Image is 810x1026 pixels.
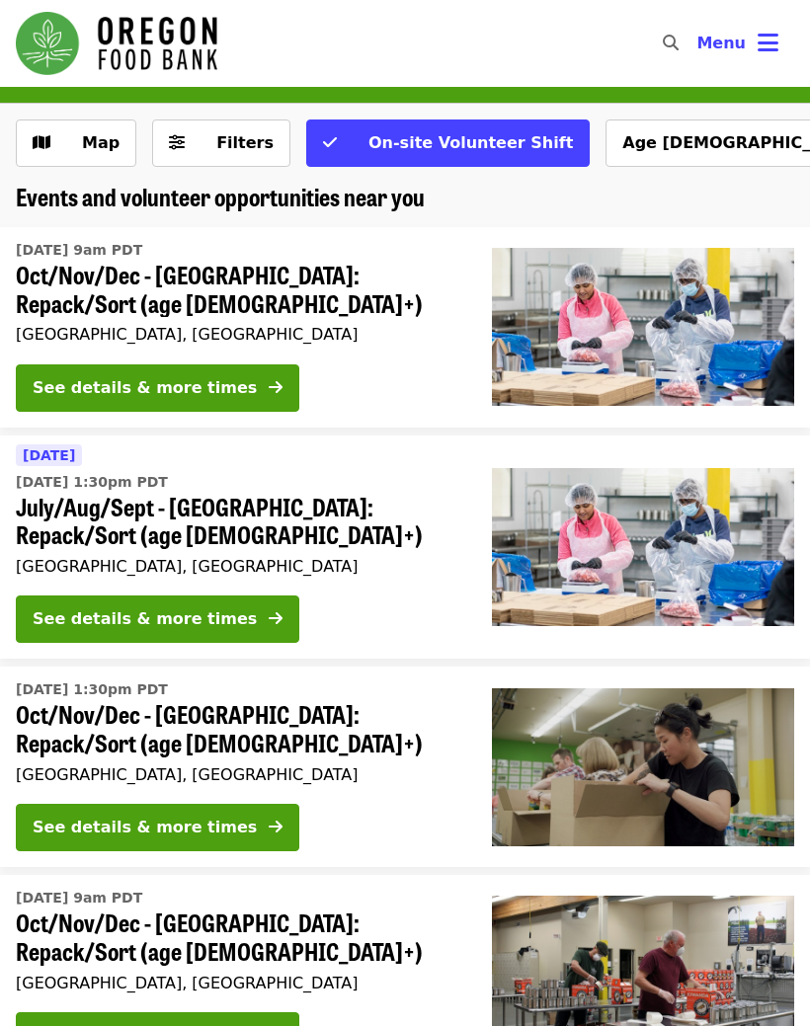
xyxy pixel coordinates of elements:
i: bars icon [758,29,778,57]
i: arrow-right icon [269,609,283,628]
i: sliders-h icon [169,133,185,152]
span: Oct/Nov/Dec - [GEOGRAPHIC_DATA]: Repack/Sort (age [DEMOGRAPHIC_DATA]+) [16,700,460,757]
img: Oct/Nov/Dec - Beaverton: Repack/Sort (age 10+) organized by Oregon Food Bank [492,248,794,406]
div: See details & more times [33,607,257,631]
span: Menu [696,34,746,52]
div: [GEOGRAPHIC_DATA], [GEOGRAPHIC_DATA] [16,557,460,576]
i: arrow-right icon [269,818,283,836]
div: [GEOGRAPHIC_DATA], [GEOGRAPHIC_DATA] [16,325,460,344]
button: Show map view [16,119,136,167]
i: search icon [663,34,679,52]
div: [GEOGRAPHIC_DATA], [GEOGRAPHIC_DATA] [16,974,460,992]
button: See details & more times [16,364,299,412]
span: Events and volunteer opportunities near you [16,179,425,213]
span: Filters [216,133,274,152]
div: [GEOGRAPHIC_DATA], [GEOGRAPHIC_DATA] [16,765,460,784]
i: map icon [33,133,50,152]
time: [DATE] 9am PDT [16,240,142,261]
button: Toggle account menu [681,20,794,67]
span: July/Aug/Sept - [GEOGRAPHIC_DATA]: Repack/Sort (age [DEMOGRAPHIC_DATA]+) [16,493,460,550]
div: See details & more times [33,376,257,400]
img: July/Aug/Sept - Beaverton: Repack/Sort (age 10+) organized by Oregon Food Bank [492,468,794,626]
span: Oct/Nov/Dec - [GEOGRAPHIC_DATA]: Repack/Sort (age [DEMOGRAPHIC_DATA]+) [16,908,460,966]
input: Search [690,20,706,67]
span: Oct/Nov/Dec - [GEOGRAPHIC_DATA]: Repack/Sort (age [DEMOGRAPHIC_DATA]+) [16,261,460,318]
i: arrow-right icon [269,378,283,397]
button: See details & more times [16,804,299,851]
time: [DATE] 1:30pm PDT [16,679,168,700]
img: Oregon Food Bank - Home [16,12,217,75]
time: [DATE] 1:30pm PDT [16,472,168,493]
span: On-site Volunteer Shift [368,133,573,152]
span: Map [82,133,120,152]
div: See details & more times [33,816,257,839]
time: [DATE] 9am PDT [16,888,142,908]
button: Filters (0 selected) [152,119,290,167]
button: On-site Volunteer Shift [306,119,590,167]
i: check icon [323,133,337,152]
span: [DATE] [23,447,75,463]
img: Oct/Nov/Dec - Portland: Repack/Sort (age 8+) organized by Oregon Food Bank [492,688,794,846]
button: See details & more times [16,595,299,643]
